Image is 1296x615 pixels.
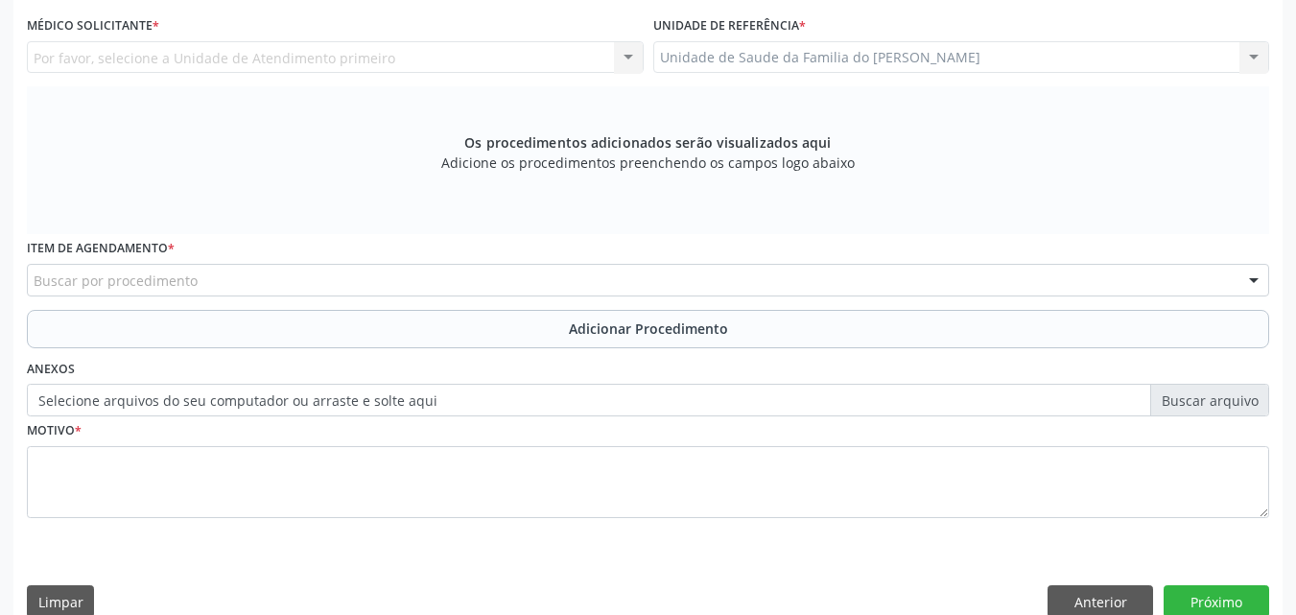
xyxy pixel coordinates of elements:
label: Médico Solicitante [27,12,159,41]
label: Anexos [27,355,75,385]
label: Item de agendamento [27,234,175,264]
label: Motivo [27,416,82,446]
label: Unidade de referência [653,12,806,41]
span: Adicionar Procedimento [569,319,728,339]
span: Os procedimentos adicionados serão visualizados aqui [464,132,831,153]
span: Buscar por procedimento [34,271,198,291]
button: Adicionar Procedimento [27,310,1269,348]
span: Adicione os procedimentos preenchendo os campos logo abaixo [441,153,855,173]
